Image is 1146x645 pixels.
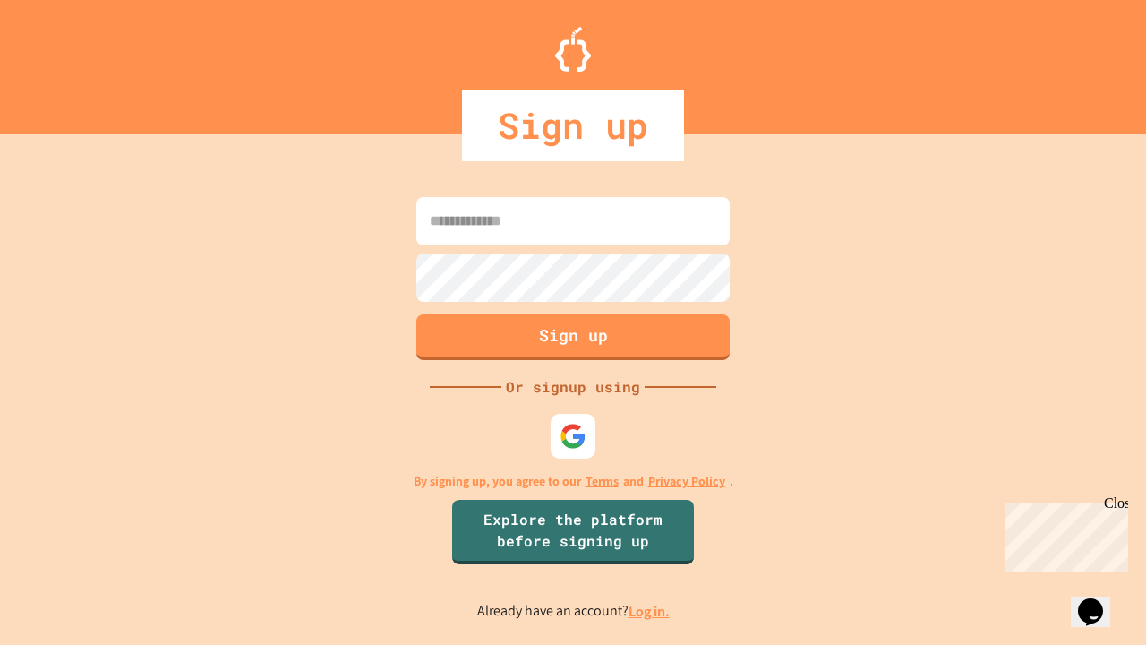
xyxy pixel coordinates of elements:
[555,27,591,72] img: Logo.svg
[462,90,684,161] div: Sign up
[560,423,586,450] img: google-icon.svg
[586,472,619,491] a: Terms
[997,495,1128,572] iframe: chat widget
[629,602,670,621] a: Log in.
[452,500,694,564] a: Explore the platform before signing up
[416,314,730,360] button: Sign up
[1071,573,1128,627] iframe: chat widget
[477,600,670,623] p: Already have an account?
[648,472,725,491] a: Privacy Policy
[414,472,733,491] p: By signing up, you agree to our and .
[501,376,645,398] div: Or signup using
[7,7,124,114] div: Chat with us now!Close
